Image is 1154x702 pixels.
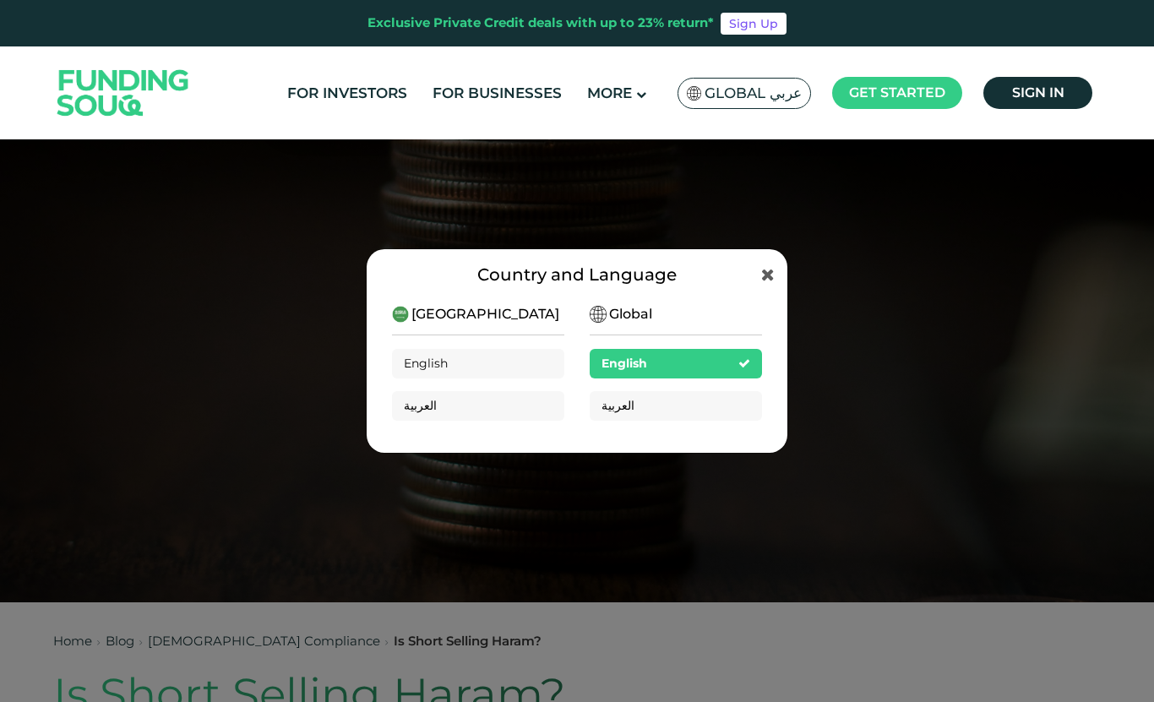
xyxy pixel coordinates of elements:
[587,84,632,101] span: More
[687,86,702,101] img: SA Flag
[392,306,409,323] img: SA Flag
[601,356,647,371] span: English
[849,84,945,101] span: Get started
[411,304,559,324] span: [GEOGRAPHIC_DATA]
[601,398,634,413] span: العربية
[283,79,411,107] a: For Investors
[705,84,802,103] span: Global عربي
[609,304,652,324] span: Global
[590,306,607,323] img: SA Flag
[404,356,448,371] span: English
[392,262,762,287] div: Country and Language
[1012,84,1064,101] span: Sign in
[428,79,566,107] a: For Businesses
[983,77,1092,109] a: Sign in
[404,398,437,413] span: العربية
[41,50,206,135] img: Logo
[721,13,787,35] a: Sign Up
[367,14,714,33] div: Exclusive Private Credit deals with up to 23% return*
